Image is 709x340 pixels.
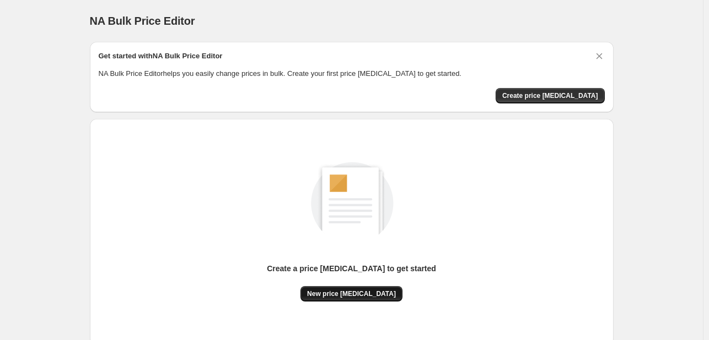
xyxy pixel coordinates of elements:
[99,68,605,79] p: NA Bulk Price Editor helps you easily change prices in bulk. Create your first price [MEDICAL_DAT...
[307,289,396,298] span: New price [MEDICAL_DATA]
[99,51,223,62] h2: Get started with NA Bulk Price Editor
[502,91,598,100] span: Create price [MEDICAL_DATA]
[496,88,605,103] button: Create price change job
[267,263,436,274] p: Create a price [MEDICAL_DATA] to get started
[300,286,402,301] button: New price [MEDICAL_DATA]
[90,15,195,27] span: NA Bulk Price Editor
[594,51,605,62] button: Dismiss card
